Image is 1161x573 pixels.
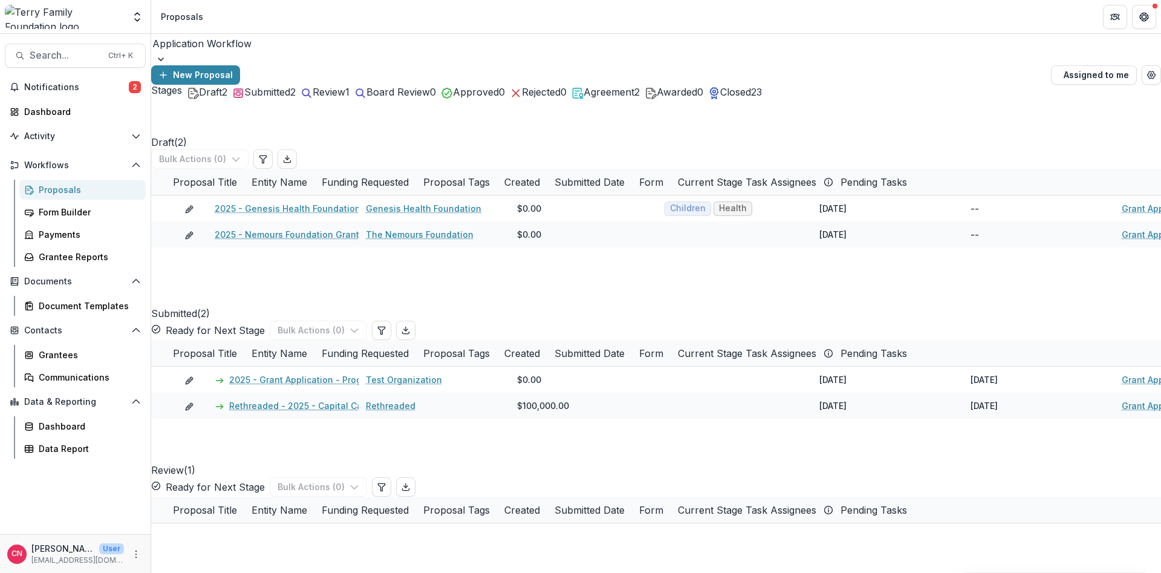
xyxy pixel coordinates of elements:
span: Workflows [24,160,126,171]
a: Grantee Reports [19,247,146,267]
div: Entity Name [244,169,314,195]
div: Created [497,503,547,517]
div: Current Stage Task Assignees [671,346,824,361]
div: Current Stage Task Assignees [671,340,833,366]
div: Payments [39,228,136,241]
button: Bulk Actions (0) [151,149,249,169]
div: [DATE] [971,373,998,386]
div: Created [497,340,547,366]
span: Stages [151,85,182,96]
span: $0.00 [517,373,541,386]
button: Bulk Actions (0) [270,321,367,340]
div: Form [632,503,671,517]
p: User [99,543,124,554]
span: Approved [453,86,499,98]
span: Draft [199,86,222,98]
div: Entity Name [244,497,314,523]
div: Current Stage Task Assignees [671,503,824,517]
span: Awarded [657,86,697,98]
div: Dashboard [24,105,136,118]
div: Current Stage Task Assignees [671,169,833,195]
span: 2 [634,86,640,98]
div: Funding Requested [314,340,416,366]
div: Ctrl + K [106,49,135,62]
button: Ready for Next Stage [151,480,265,494]
a: Rethreaded [366,399,415,412]
div: Proposal Title [166,340,244,366]
button: Board Review0 [354,85,436,99]
button: Get Help [1132,5,1156,29]
div: Grantee Reports [39,250,136,263]
span: Board Review [366,86,430,98]
div: Proposal Tags [416,503,497,517]
span: $100,000.00 [517,399,569,412]
div: Grantees [39,349,136,361]
span: Notifications [24,82,129,93]
div: Document Templates [39,300,136,312]
button: New Proposal [151,65,240,85]
button: edit [184,228,194,241]
div: Entity Name [244,340,314,366]
h2: Review ( 1 ) [151,419,195,477]
a: 2025 - Genesis Health Foundation - Program or Project [215,202,447,215]
div: Proposal Title [166,175,244,189]
div: Proposals [161,10,203,23]
span: Health [719,203,747,214]
img: Terry Family Foundation logo [5,5,124,29]
span: Rejected [522,86,561,98]
div: Pending Tasks [833,175,914,189]
div: Funding Requested [314,503,416,517]
div: Proposal Title [166,346,244,361]
span: 0 [499,86,505,98]
button: Open entity switcher [129,5,146,29]
div: Submitted Date [547,169,632,195]
button: edit [184,399,194,412]
div: Pending Tasks [833,497,914,523]
div: Submitted Date [547,175,632,189]
span: Submitted [244,86,290,98]
button: Agreement2 [571,85,640,99]
span: Children [670,203,706,214]
div: Submitted Date [547,346,632,361]
button: Open Documents [5,272,146,291]
button: Open Workflows [5,156,146,175]
div: Pending Tasks [833,169,914,195]
span: 0 [697,86,703,98]
a: Test Organization [366,373,442,386]
span: 2 [290,86,296,98]
div: Proposal Tags [416,169,497,195]
span: $0.00 [517,228,541,241]
div: Current Stage Task Assignees [671,497,833,523]
div: Proposal Tags [416,340,497,366]
span: 23 [751,86,762,98]
button: Open Contacts [5,321,146,340]
div: Form [632,169,671,195]
a: Communications [19,367,146,387]
a: Document Templates [19,296,146,316]
span: Agreement [584,86,634,98]
span: Closed [720,86,751,98]
span: Search... [30,50,101,61]
div: Proposal Title [166,497,244,523]
button: Export table data [396,321,415,340]
h2: Submitted ( 2 ) [151,247,210,321]
button: edit [184,202,194,215]
a: Proposals [19,180,146,200]
button: Closed23 [708,85,762,99]
button: Review1 [301,85,350,99]
div: [DATE] [819,399,847,412]
div: Proposal Tags [416,346,497,361]
div: Entity Name [244,503,314,517]
div: -- [971,202,979,215]
button: Edit table settings [372,321,391,340]
div: Created [497,497,547,523]
div: Funding Requested [314,169,416,195]
div: Dashboard [39,420,136,433]
div: Created [497,175,547,189]
div: Form Builder [39,206,136,218]
span: 0 [561,86,567,98]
